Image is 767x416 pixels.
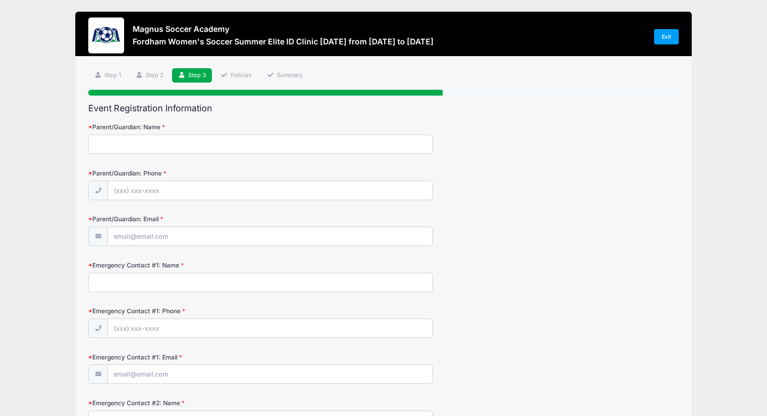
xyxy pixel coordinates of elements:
label: Parent/Guardian: Name [88,123,285,131]
label: Emergency Contact #2: Name [88,398,285,407]
a: Exit [654,29,679,44]
label: Parent/Guardian: Phone [88,169,285,178]
a: Policies [215,68,258,83]
label: Emergency Contact #1: Name [88,261,285,270]
input: email@email.com [108,364,433,384]
a: Step 3 [172,68,212,83]
input: (xxx) xxx-xxxx [108,319,433,338]
input: (xxx) xxx-xxxx [108,181,433,200]
h3: Fordham Women's Soccer Summer Elite ID Clinic [DATE] from [DATE] to [DATE] [133,37,434,46]
label: Parent/Guardian: Email [88,215,285,223]
h2: Event Registration Information [88,103,679,114]
label: Emergency Contact #1: Email [88,353,285,362]
a: Summary [261,68,308,83]
h3: Magnus Soccer Academy [133,24,434,34]
input: email@email.com [108,227,433,246]
a: Step 1 [88,68,127,83]
a: Step 2 [129,68,169,83]
label: Emergency Contact #1: Phone [88,307,285,315]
